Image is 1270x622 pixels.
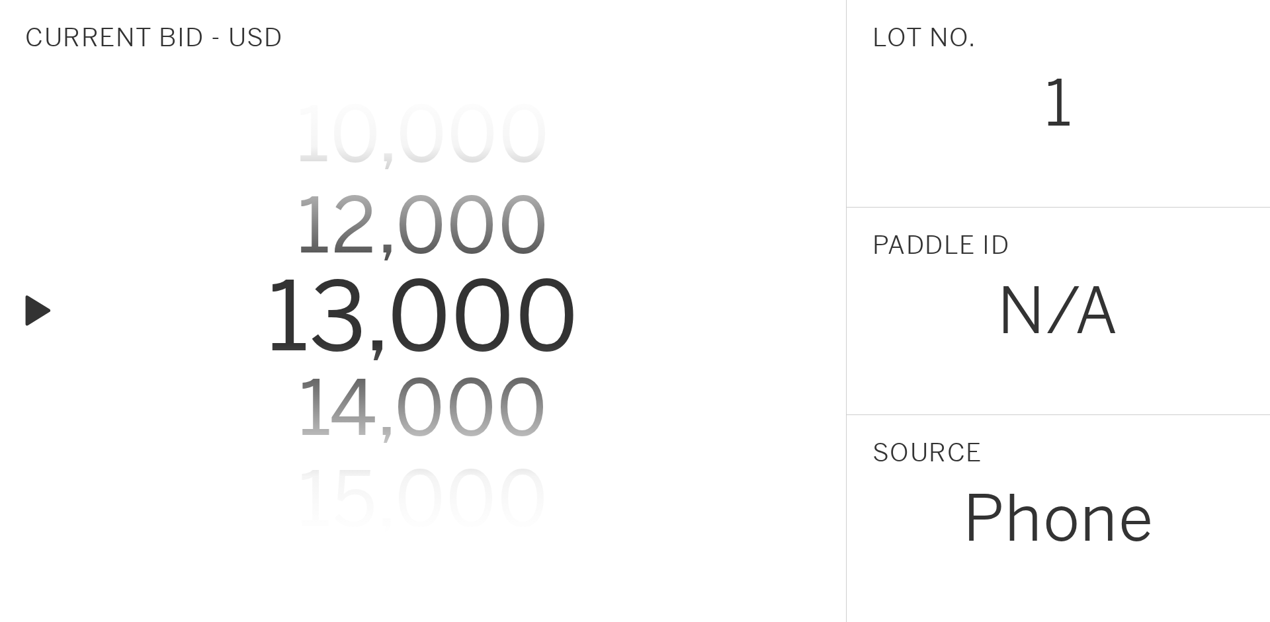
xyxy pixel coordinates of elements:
div: SOURCE [872,440,982,465]
div: PADDLE ID [872,233,1010,258]
div: N/A [997,280,1119,343]
div: LOT NO. [872,25,976,50]
div: Current Bid - USD [25,25,283,50]
div: Phone [963,487,1154,551]
div: 1 [1044,72,1073,136]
